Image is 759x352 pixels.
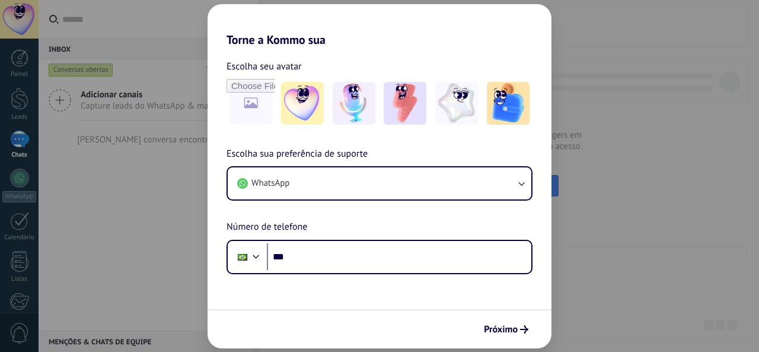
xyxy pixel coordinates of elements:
[384,82,426,125] img: -3.jpeg
[435,82,478,125] img: -4.jpeg
[333,82,375,125] img: -2.jpeg
[479,319,534,340] button: Próximo
[231,245,254,269] div: Brazil: + 55
[251,177,289,189] span: WhatsApp
[227,59,302,74] span: Escolha seu avatar
[487,82,530,125] img: -5.jpeg
[228,167,531,199] button: WhatsApp
[281,82,324,125] img: -1.jpeg
[227,220,307,235] span: Número de telefone
[484,325,518,334] span: Próximo
[208,4,551,47] h2: Torne a Kommo sua
[227,147,368,162] span: Escolha sua preferência de suporte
